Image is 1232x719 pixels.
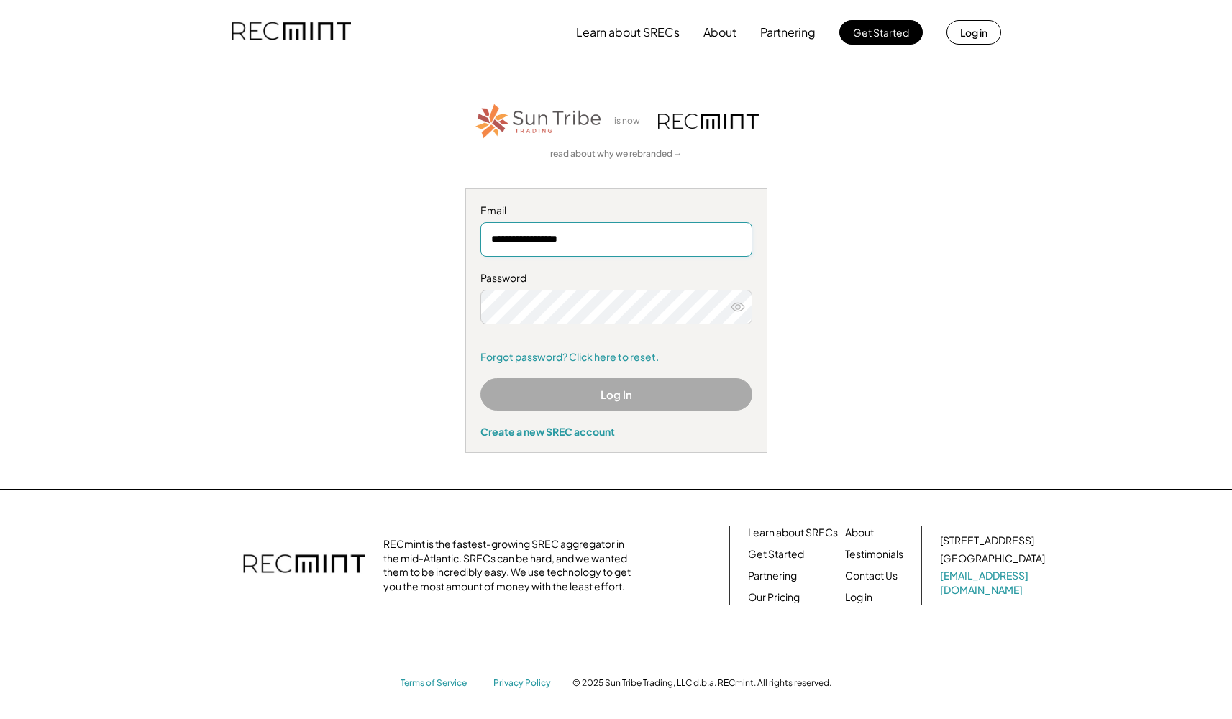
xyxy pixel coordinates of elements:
img: recmint-logotype%403x.png [243,540,365,590]
img: recmint-logotype%403x.png [658,114,759,129]
a: Terms of Service [401,677,480,690]
a: Contact Us [845,569,898,583]
button: Learn about SRECs [576,18,680,47]
img: STT_Horizontal_Logo%2B-%2BColor.png [474,101,603,141]
button: Get Started [839,20,923,45]
div: RECmint is the fastest-growing SREC aggregator in the mid-Atlantic. SRECs can be hard, and we wan... [383,537,639,593]
div: © 2025 Sun Tribe Trading, LLC d.b.a. RECmint. All rights reserved. [572,677,831,689]
div: [STREET_ADDRESS] [940,533,1034,548]
div: Create a new SREC account [480,425,752,438]
a: Learn about SRECs [748,526,838,540]
a: Partnering [748,569,797,583]
a: Testimonials [845,547,903,562]
div: is now [611,115,651,127]
a: read about why we rebranded → [550,148,683,160]
a: About [845,526,874,540]
a: Get Started [748,547,804,562]
button: Log in [946,20,1001,45]
a: Our Pricing [748,590,800,605]
button: About [703,18,736,47]
div: [GEOGRAPHIC_DATA] [940,551,1045,566]
a: [EMAIL_ADDRESS][DOMAIN_NAME] [940,569,1048,597]
a: Privacy Policy [493,677,558,690]
button: Partnering [760,18,816,47]
div: Email [480,203,752,218]
button: Log In [480,378,752,411]
a: Log in [845,590,872,605]
div: Password [480,271,752,285]
a: Forgot password? Click here to reset. [480,350,752,365]
img: recmint-logotype%403x.png [232,8,351,57]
